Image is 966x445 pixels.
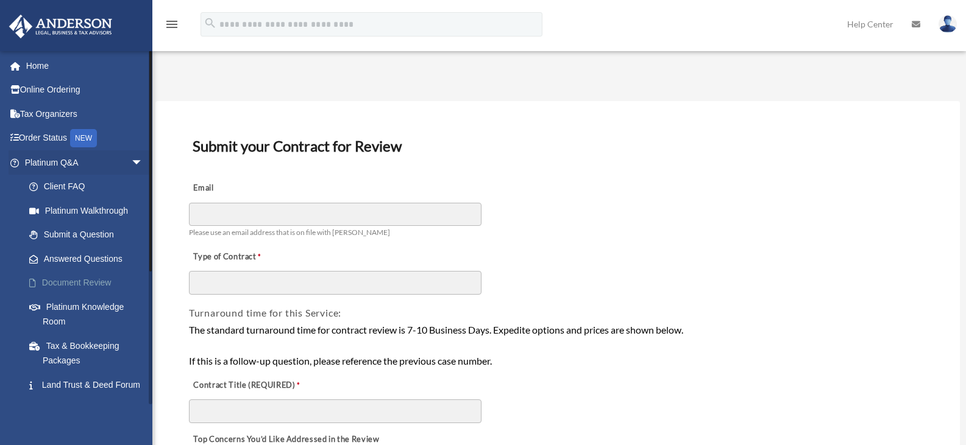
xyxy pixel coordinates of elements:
[17,373,162,397] a: Land Trust & Deed Forum
[17,397,162,421] a: Portal Feedback
[9,102,162,126] a: Tax Organizers
[17,247,162,271] a: Answered Questions
[70,129,97,147] div: NEW
[5,15,116,38] img: Anderson Advisors Platinum Portal
[189,377,311,394] label: Contract Title (REQUIRED)
[165,21,179,32] a: menu
[17,175,162,199] a: Client FAQ
[9,78,162,102] a: Online Ordering
[165,17,179,32] i: menu
[189,322,926,369] div: The standard turnaround time for contract review is 7-10 Business Days. Expedite options and pric...
[131,150,155,175] span: arrow_drop_down
[9,126,162,151] a: Order StatusNEW
[188,133,928,159] h3: Submit your Contract for Review
[17,223,162,247] a: Submit a Question
[189,307,341,318] span: Turnaround time for this Service:
[939,15,957,33] img: User Pic
[17,198,162,223] a: Platinum Walkthrough
[204,16,217,30] i: search
[9,150,162,175] a: Platinum Q&Aarrow_drop_down
[189,228,390,237] span: Please use an email address that is on file with [PERSON_NAME]
[17,271,162,295] a: Document Review
[189,180,311,197] label: Email
[17,295,162,334] a: Platinum Knowledge Room
[9,54,162,78] a: Home
[189,248,311,265] label: Type of Contract
[17,334,162,373] a: Tax & Bookkeeping Packages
